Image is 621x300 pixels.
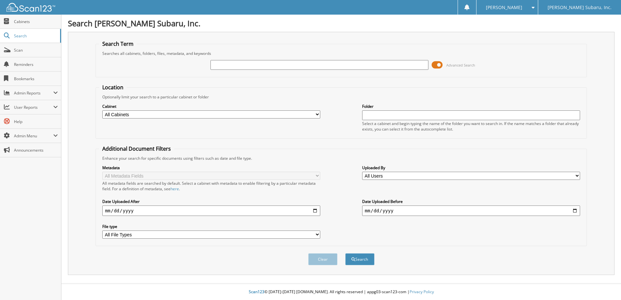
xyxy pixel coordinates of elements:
label: Metadata [102,165,320,170]
span: Help [14,119,58,124]
label: Folder [362,104,580,109]
span: Scan [14,47,58,53]
label: Date Uploaded Before [362,199,580,204]
span: [PERSON_NAME] [486,6,522,9]
h1: Search [PERSON_NAME] Subaru, Inc. [68,18,615,29]
span: Cabinets [14,19,58,24]
div: Select a cabinet and begin typing the name of the folder you want to search in. If the name match... [362,121,580,132]
span: Advanced Search [446,63,475,68]
legend: Location [99,84,127,91]
span: Search [14,33,57,39]
span: User Reports [14,105,53,110]
input: start [102,206,320,216]
button: Search [345,253,374,265]
input: end [362,206,580,216]
img: scan123-logo-white.svg [6,3,55,12]
div: Searches all cabinets, folders, files, metadata, and keywords [99,51,583,56]
label: Uploaded By [362,165,580,170]
legend: Search Term [99,40,137,47]
label: Date Uploaded After [102,199,320,204]
span: Reminders [14,62,58,67]
div: © [DATE]-[DATE] [DOMAIN_NAME]. All rights reserved | appg03-scan123-com | [61,284,621,300]
span: Admin Reports [14,90,53,96]
span: Admin Menu [14,133,53,139]
div: Enhance your search for specific documents using filters such as date and file type. [99,156,583,161]
label: Cabinet [102,104,320,109]
label: File type [102,224,320,229]
a: Privacy Policy [410,289,434,294]
div: Optionally limit your search to a particular cabinet or folder [99,94,583,100]
span: Scan123 [249,289,264,294]
span: [PERSON_NAME] Subaru, Inc. [548,6,612,9]
span: Bookmarks [14,76,58,81]
a: here [171,186,179,192]
button: Clear [308,253,337,265]
div: All metadata fields are searched by default. Select a cabinet with metadata to enable filtering b... [102,181,320,192]
span: Announcements [14,147,58,153]
legend: Additional Document Filters [99,145,174,152]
